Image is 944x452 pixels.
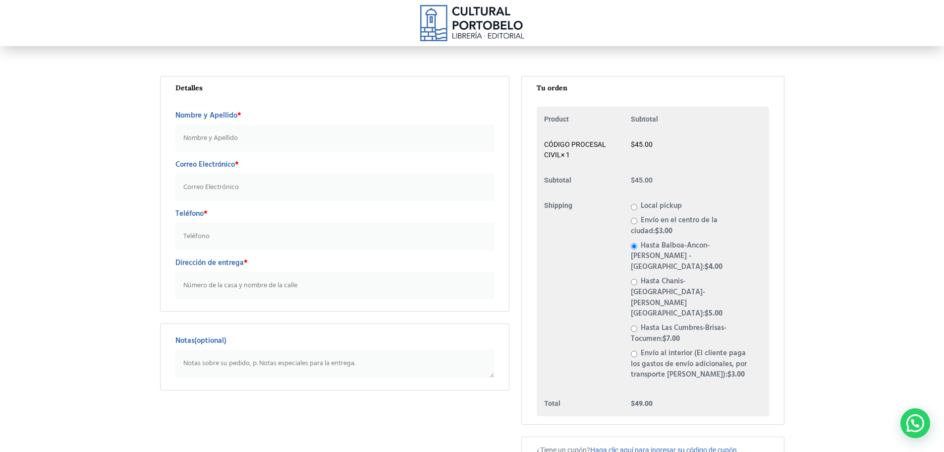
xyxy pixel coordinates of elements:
bdi: 3.00 [655,225,672,237]
abbr: required [204,208,208,220]
input: Nombre y Apellido [175,125,495,152]
abbr: required [237,110,241,122]
bdi: 49.00 [631,399,653,407]
label: Teléfono [175,206,495,221]
h3: Detalles [175,84,495,92]
span: $ [631,399,635,407]
label: Envío al interior (El cliente paga los gastos de envío adicionales, por transporte [PERSON_NAME]): [631,347,747,381]
label: Hasta Balboa-Ancon-[PERSON_NAME] - [GEOGRAPHIC_DATA]: [631,239,722,273]
bdi: 45.00 [631,176,653,184]
label: Dirección de entrega [175,256,495,270]
span: $ [663,333,666,345]
bdi: 5.00 [705,308,722,320]
div: Contactar por WhatsApp [900,408,930,438]
span: $ [727,369,731,381]
label: Notas [175,333,495,348]
label: Hasta Las Cumbres-Brisas-Tocumen: [631,322,726,345]
span: $ [705,261,709,273]
th: Subtotal [631,114,761,132]
th: Subtotal [544,168,631,193]
th: Shipping [544,193,631,391]
abbr: required [244,257,248,269]
th: Product [544,114,631,132]
span: $ [705,308,709,320]
abbr: required [235,159,239,171]
bdi: 7.00 [663,333,680,345]
h3: Tu orden [537,84,769,92]
label: Hasta Chanis-[GEOGRAPHIC_DATA]-[PERSON_NAME][GEOGRAPHIC_DATA]: [631,275,722,320]
bdi: 3.00 [727,369,745,381]
input: Número de la casa y nombre de la calle [175,272,495,299]
span: (optional) [194,335,226,347]
span: $ [631,176,635,184]
bdi: 4.00 [705,261,722,273]
label: Envío en el centro de la ciudad: [631,214,718,237]
span: $ [631,140,635,148]
td: CÓDIGO PROCESAL CIVIL [544,132,631,168]
label: Correo Electrónico [175,157,495,172]
th: Total [544,391,631,409]
input: Teléfono [175,223,495,250]
input: Correo Electrónico [175,174,495,201]
bdi: 45.00 [631,140,653,148]
strong: × 1 [561,151,570,159]
span: $ [655,225,659,237]
label: Local pickup [641,200,682,212]
label: Nombre y Apellido [175,108,495,123]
